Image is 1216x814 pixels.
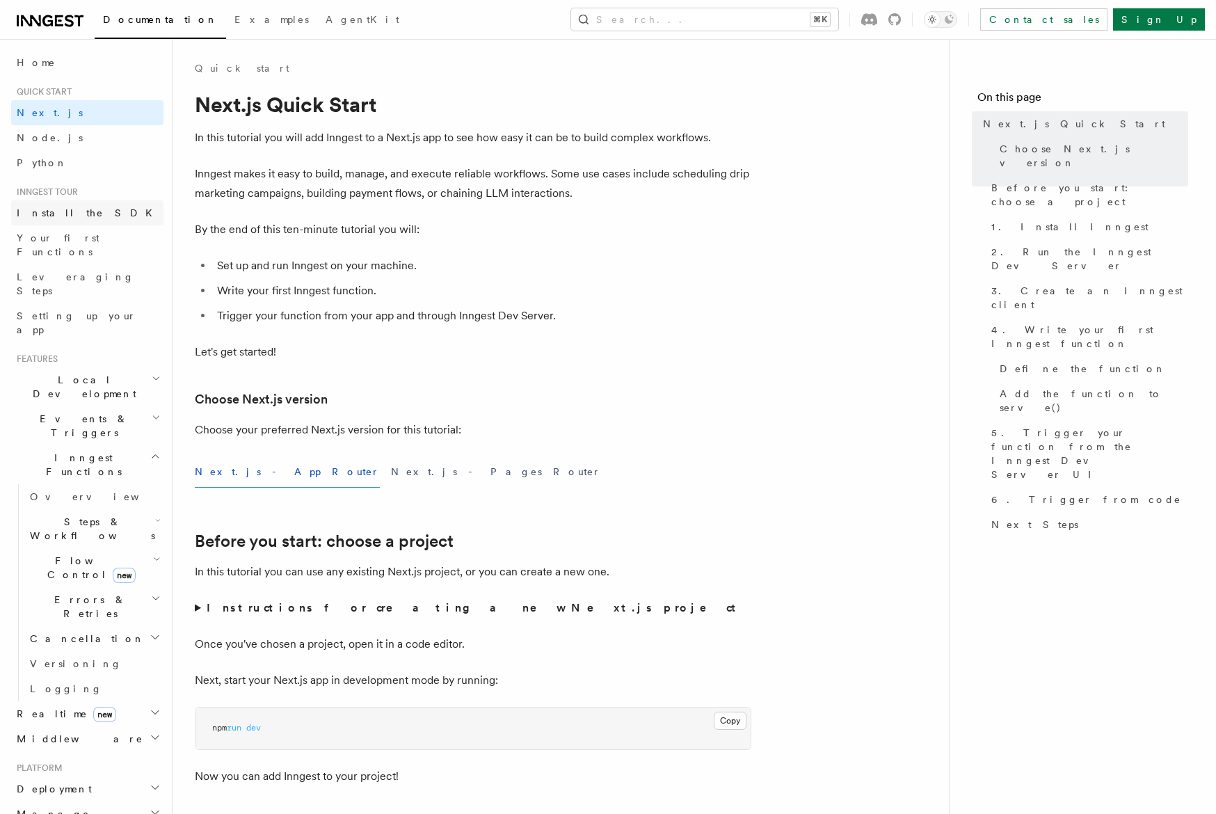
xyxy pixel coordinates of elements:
[11,445,163,484] button: Inngest Functions
[103,14,218,25] span: Documentation
[11,367,163,406] button: Local Development
[924,11,957,28] button: Toggle dark mode
[195,671,751,690] p: Next, start your Next.js app in development mode by running:
[195,342,751,362] p: Let's get started!
[93,707,116,722] span: new
[11,776,163,801] button: Deployment
[571,8,838,31] button: Search...⌘K
[195,532,454,551] a: Before you start: choose a project
[24,593,151,621] span: Errors & Retries
[195,61,289,75] a: Quick start
[11,264,163,303] a: Leveraging Steps
[991,518,1078,532] span: Next Steps
[24,626,163,651] button: Cancellation
[11,373,152,401] span: Local Development
[991,493,1181,506] span: 6. Trigger from code
[17,207,161,218] span: Install the SDK
[195,390,328,409] a: Choose Next.js version
[986,487,1188,512] a: 6. Trigger from code
[246,723,261,733] span: dev
[11,406,163,445] button: Events & Triggers
[195,420,751,440] p: Choose your preferred Next.js version for this tutorial:
[11,732,143,746] span: Middleware
[11,484,163,701] div: Inngest Functions
[11,150,163,175] a: Python
[95,4,226,39] a: Documentation
[212,723,227,733] span: npm
[213,306,751,326] li: Trigger your function from your app and through Inngest Dev Server.
[30,658,122,669] span: Versioning
[11,782,92,796] span: Deployment
[994,136,1188,175] a: Choose Next.js version
[986,214,1188,239] a: 1. Install Inngest
[195,562,751,582] p: In this tutorial you can use any existing Next.js project, or you can create a new one.
[24,554,153,582] span: Flow Control
[113,568,136,583] span: new
[991,181,1188,209] span: Before you start: choose a project
[1000,142,1188,170] span: Choose Next.js version
[991,426,1188,481] span: 5. Trigger your function from the Inngest Dev Server UI
[326,14,399,25] span: AgentKit
[17,107,83,118] span: Next.js
[17,56,56,70] span: Home
[24,651,163,676] a: Versioning
[980,8,1107,31] a: Contact sales
[213,256,751,276] li: Set up and run Inngest on your machine.
[17,232,99,257] span: Your first Functions
[991,245,1188,273] span: 2. Run the Inngest Dev Server
[11,707,116,721] span: Realtime
[24,484,163,509] a: Overview
[11,353,58,365] span: Features
[17,132,83,143] span: Node.js
[11,125,163,150] a: Node.js
[986,239,1188,278] a: 2. Run the Inngest Dev Server
[991,323,1188,351] span: 4. Write your first Inngest function
[234,14,309,25] span: Examples
[11,225,163,264] a: Your first Functions
[391,456,601,488] button: Next.js - Pages Router
[977,111,1188,136] a: Next.js Quick Start
[714,712,746,730] button: Copy
[195,164,751,203] p: Inngest makes it easy to build, manage, and execute reliable workflows. Some use cases include sc...
[17,157,67,168] span: Python
[977,89,1188,111] h4: On this page
[986,175,1188,214] a: Before you start: choose a project
[11,100,163,125] a: Next.js
[11,451,150,479] span: Inngest Functions
[195,128,751,147] p: In this tutorial you will add Inngest to a Next.js app to see how easy it can be to build complex...
[986,278,1188,317] a: 3. Create an Inngest client
[195,767,751,786] p: Now you can add Inngest to your project!
[991,284,1188,312] span: 3. Create an Inngest client
[24,548,163,587] button: Flow Controlnew
[1000,362,1166,376] span: Define the function
[24,632,145,646] span: Cancellation
[11,701,163,726] button: Realtimenew
[30,491,173,502] span: Overview
[11,726,163,751] button: Middleware
[317,4,408,38] a: AgentKit
[24,587,163,626] button: Errors & Retries
[207,601,742,614] strong: Instructions for creating a new Next.js project
[195,456,380,488] button: Next.js - App Router
[11,303,163,342] a: Setting up your app
[11,200,163,225] a: Install the SDK
[24,515,155,543] span: Steps & Workflows
[1000,387,1188,415] span: Add the function to serve()
[986,317,1188,356] a: 4. Write your first Inngest function
[11,86,72,97] span: Quick start
[11,412,152,440] span: Events & Triggers
[17,271,134,296] span: Leveraging Steps
[24,509,163,548] button: Steps & Workflows
[195,598,751,618] summary: Instructions for creating a new Next.js project
[986,512,1188,537] a: Next Steps
[1113,8,1205,31] a: Sign Up
[195,635,751,654] p: Once you've chosen a project, open it in a code editor.
[195,92,751,117] h1: Next.js Quick Start
[986,420,1188,487] a: 5. Trigger your function from the Inngest Dev Server UI
[983,117,1165,131] span: Next.js Quick Start
[213,281,751,301] li: Write your first Inngest function.
[17,310,136,335] span: Setting up your app
[11,50,163,75] a: Home
[11,186,78,198] span: Inngest tour
[227,723,241,733] span: run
